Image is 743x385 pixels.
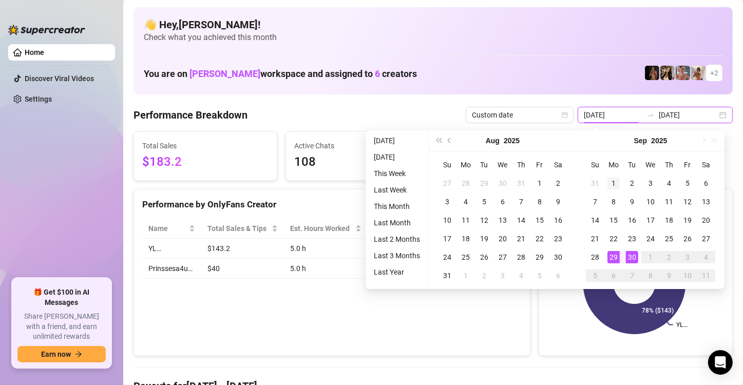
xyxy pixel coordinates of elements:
td: 2025-10-09 [660,266,678,285]
div: 18 [460,233,472,245]
span: Custom date [472,107,567,123]
div: 15 [534,214,546,226]
td: 2025-07-30 [493,174,512,192]
div: 27 [441,177,453,189]
span: to [646,111,655,119]
td: 2025-08-29 [530,248,549,266]
div: 4 [663,177,675,189]
td: 2025-08-23 [549,229,567,248]
div: 4 [460,196,472,208]
img: Green [691,66,706,80]
div: 9 [552,196,564,208]
th: Su [586,156,604,174]
td: 2025-08-18 [456,229,475,248]
div: 31 [441,269,453,282]
td: 2025-09-17 [641,211,660,229]
div: 6 [552,269,564,282]
span: $183.2 [142,152,269,172]
td: 2025-09-04 [512,266,530,285]
td: 2025-09-06 [549,266,567,285]
td: 2025-09-01 [604,174,623,192]
button: Last year (Control + left) [433,130,444,151]
div: 23 [552,233,564,245]
button: Earn nowarrow-right [17,346,106,362]
div: 22 [534,233,546,245]
td: 2025-10-06 [604,266,623,285]
input: End date [659,109,717,121]
td: 2025-08-31 [438,266,456,285]
div: 16 [552,214,564,226]
td: 2025-08-01 [530,174,549,192]
div: 10 [681,269,694,282]
td: 2025-09-30 [623,248,641,266]
div: 1 [607,177,620,189]
button: Previous month (PageUp) [444,130,455,151]
td: 2025-08-24 [438,248,456,266]
td: $40 [201,259,284,279]
div: 1 [460,269,472,282]
div: 2 [663,251,675,263]
div: 25 [663,233,675,245]
span: + 2 [710,67,718,79]
td: 2025-09-05 [530,266,549,285]
td: 2025-09-03 [493,266,512,285]
div: 2 [478,269,490,282]
div: 18 [663,214,675,226]
div: 28 [460,177,472,189]
div: 8 [607,196,620,208]
td: 2025-09-25 [660,229,678,248]
text: YL… [676,321,688,329]
div: 8 [644,269,657,282]
div: 4 [515,269,527,282]
div: 7 [626,269,638,282]
td: 2025-09-02 [623,174,641,192]
img: AD [660,66,675,80]
h4: 👋 Hey, [PERSON_NAME] ! [144,17,722,32]
td: 2025-09-23 [623,229,641,248]
td: 2025-08-02 [549,174,567,192]
th: Mo [456,156,475,174]
div: 19 [681,214,694,226]
button: Choose a year [651,130,667,151]
td: 2025-10-08 [641,266,660,285]
div: Performance by OnlyFans Creator [142,198,522,211]
div: 6 [700,177,712,189]
td: 2025-09-04 [660,174,678,192]
li: [DATE] [370,151,424,163]
td: 5.0 h [284,259,368,279]
span: Earn now [41,350,71,358]
td: Prinssesa4u… [142,259,201,279]
td: 2025-09-26 [678,229,697,248]
div: 21 [589,233,601,245]
td: YL… [142,239,201,259]
td: 2025-08-05 [475,192,493,211]
td: 2025-08-13 [493,211,512,229]
th: Mo [604,156,623,174]
th: Th [512,156,530,174]
li: Last Month [370,217,424,229]
td: 2025-10-04 [697,248,715,266]
td: 2025-09-15 [604,211,623,229]
div: 25 [460,251,472,263]
th: Sa [697,156,715,174]
li: Last Week [370,184,424,196]
span: [PERSON_NAME] [189,68,260,79]
span: Name [148,223,187,234]
div: 26 [681,233,694,245]
div: 8 [534,196,546,208]
td: 2025-09-09 [623,192,641,211]
th: We [641,156,660,174]
td: 2025-08-28 [512,248,530,266]
div: 5 [534,269,546,282]
td: 2025-09-07 [586,192,604,211]
button: Choose a month [486,130,500,151]
td: 2025-09-12 [678,192,697,211]
div: 12 [681,196,694,208]
img: YL [676,66,690,80]
span: Share [PERSON_NAME] with a friend, and earn unlimited rewards [17,312,106,342]
td: 2025-09-20 [697,211,715,229]
td: 2025-09-19 [678,211,697,229]
th: We [493,156,512,174]
div: 1 [534,177,546,189]
div: 3 [644,177,657,189]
